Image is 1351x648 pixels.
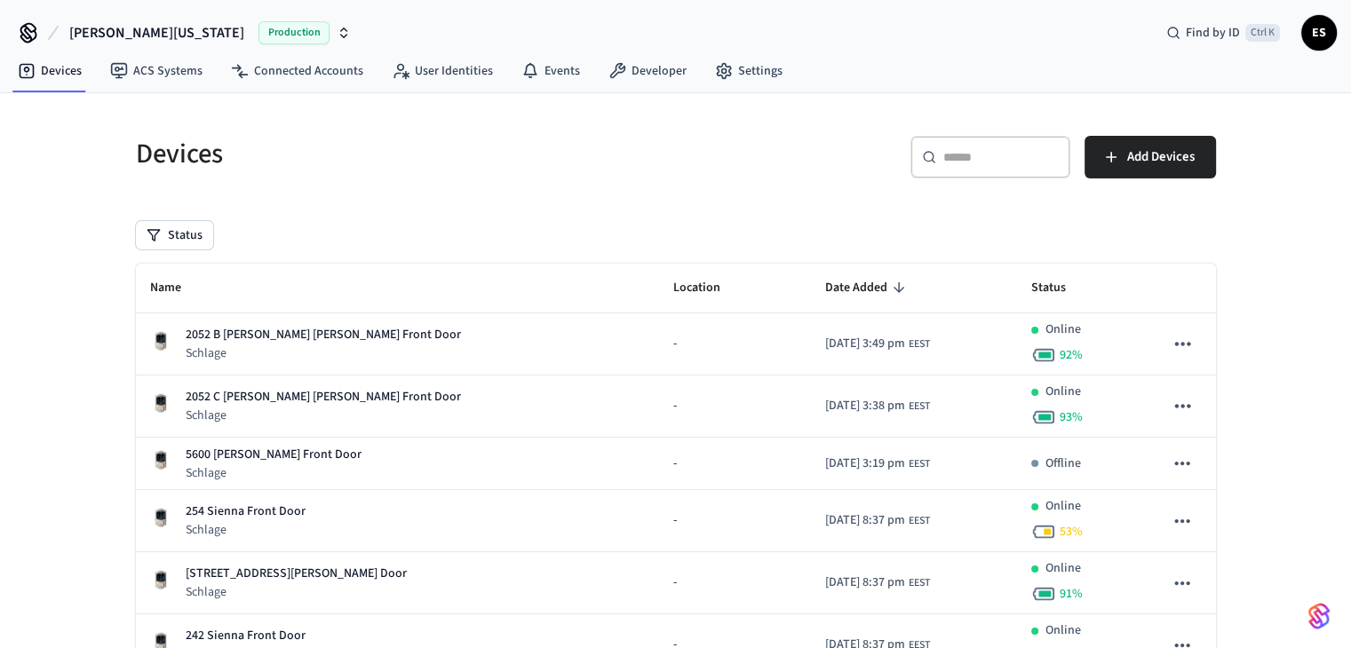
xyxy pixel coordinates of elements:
a: User Identities [377,55,507,87]
p: Online [1045,621,1081,640]
span: - [673,397,677,415]
h5: Devices [136,136,665,172]
span: [DATE] 3:19 pm [825,454,905,473]
span: - [673,454,677,473]
button: Add Devices [1085,136,1216,178]
span: EEST [909,456,930,472]
div: Europe/Bucharest [825,511,930,530]
span: Add Devices [1127,146,1195,169]
p: Schlage [186,464,362,482]
p: Online [1045,320,1081,339]
span: - [673,573,677,592]
p: Schlage [186,583,407,601]
span: Location [673,274,743,302]
span: [DATE] 8:37 pm [825,511,905,530]
span: [PERSON_NAME][US_STATE] [69,22,244,43]
p: Schlage [186,521,306,539]
p: Online [1045,383,1081,401]
img: Schlage Sense Smart Deadbolt with Camelot Trim, Front [150,330,171,352]
p: Online [1045,559,1081,578]
span: Ctrl K [1245,24,1280,42]
p: 5600 [PERSON_NAME] Front Door [186,446,362,464]
span: Find by ID [1186,24,1240,42]
span: - [673,511,677,530]
span: 53 % [1060,523,1083,541]
span: [DATE] 8:37 pm [825,573,905,592]
img: Schlage Sense Smart Deadbolt with Camelot Trim, Front [150,392,171,414]
p: 254 Sienna Front Door [186,502,306,521]
a: Events [507,55,594,87]
p: 2052 B [PERSON_NAME] [PERSON_NAME] Front Door [186,326,461,344]
span: 91 % [1060,585,1083,603]
p: 2052 C [PERSON_NAME] [PERSON_NAME] Front Door [186,388,461,407]
span: EEST [909,399,930,415]
img: Schlage Sense Smart Deadbolt with Camelot Trim, Front [150,507,171,528]
div: Europe/Bucharest [825,454,930,473]
img: Schlage Sense Smart Deadbolt with Camelot Trim, Front [150,569,171,590]
span: 93 % [1060,408,1083,426]
span: Name [150,274,204,302]
button: Status [136,221,213,249]
span: Production [258,21,330,44]
a: Developer [594,55,701,87]
div: Europe/Bucharest [825,335,930,353]
div: Europe/Bucharest [825,573,930,592]
div: Europe/Bucharest [825,397,930,415]
p: Schlage [186,407,461,424]
div: Find by IDCtrl K [1152,17,1294,49]
p: Offline [1045,454,1081,473]
span: 92 % [1060,346,1083,364]
p: Online [1045,497,1081,516]
a: Settings [701,55,797,87]
a: ACS Systems [96,55,217,87]
span: Date Added [825,274,910,302]
img: SeamLogoGradient.69752ec5.svg [1308,602,1330,630]
span: [DATE] 3:38 pm [825,397,905,415]
span: EEST [909,513,930,529]
span: Status [1031,274,1089,302]
button: ES [1301,15,1337,51]
p: [STREET_ADDRESS][PERSON_NAME] Door [186,565,407,583]
a: Devices [4,55,96,87]
span: - [673,335,677,353]
span: [DATE] 3:49 pm [825,335,905,353]
span: ES [1303,17,1335,49]
a: Connected Accounts [217,55,377,87]
p: 242 Sienna Front Door [186,627,306,645]
span: EEST [909,575,930,591]
img: Schlage Sense Smart Deadbolt with Camelot Trim, Front [150,449,171,470]
p: Schlage [186,344,461,362]
span: EEST [909,336,930,352]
